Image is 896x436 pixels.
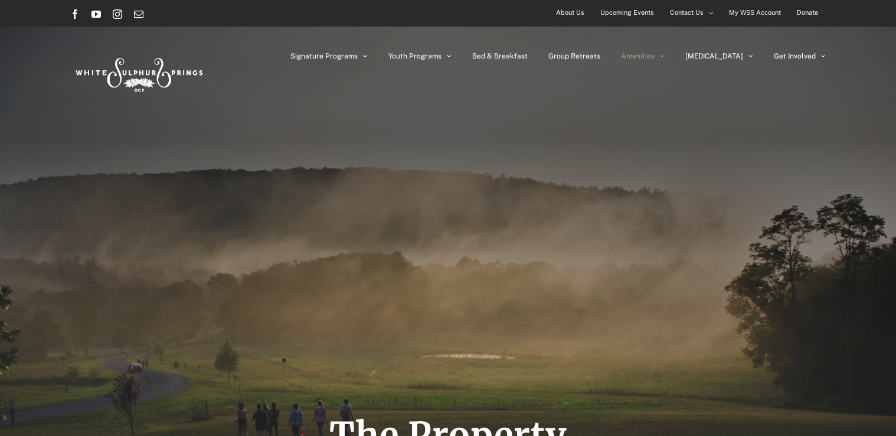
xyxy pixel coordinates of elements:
a: Group Retreats [548,27,600,86]
img: White Sulphur Springs Logo [70,45,206,100]
span: Donate [797,4,818,21]
span: About Us [556,4,584,21]
span: Youth Programs [388,53,442,60]
a: Youth Programs [388,27,452,86]
a: Get Involved [774,27,826,86]
span: Bed & Breakfast [472,53,528,60]
span: Get Involved [774,53,816,60]
a: Email [134,9,143,19]
a: Instagram [113,9,122,19]
span: Group Retreats [548,53,600,60]
span: Upcoming Events [600,4,654,21]
a: Signature Programs [290,27,368,86]
nav: Main Menu [290,27,826,86]
span: Contact Us [670,4,704,21]
a: Bed & Breakfast [472,27,528,86]
a: Facebook [70,9,80,19]
span: Signature Programs [290,53,358,60]
span: Amenities [621,53,655,60]
span: My WSS Account [729,4,781,21]
a: [MEDICAL_DATA] [685,27,753,86]
a: YouTube [91,9,101,19]
span: [MEDICAL_DATA] [685,53,743,60]
a: Amenities [621,27,665,86]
